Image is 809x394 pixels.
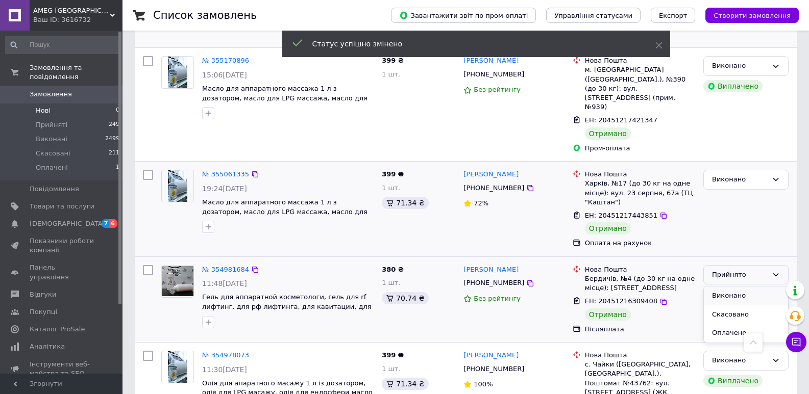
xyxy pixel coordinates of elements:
span: 380 ₴ [382,266,404,273]
a: [PERSON_NAME] [463,265,519,275]
span: 249 [109,120,119,129]
span: 15:06[DATE] [202,71,247,79]
span: АМEG Ukraine АМЕГ Україна [33,6,110,15]
div: Нова Пошта [585,56,695,65]
div: [PHONE_NUMBER] [461,362,526,376]
a: Масло для аппаратного массажа 1 л з дозатором, масло для LPG массажа, масло для эндосферы [202,85,367,111]
span: 1 шт. [382,184,400,192]
span: Повідомлення [30,185,79,194]
span: 100% [474,380,493,388]
span: 19:24[DATE] [202,185,247,193]
span: 11:30[DATE] [202,365,247,374]
div: м. [GEOGRAPHIC_DATA] ([GEOGRAPHIC_DATA].), №390 (до 30 кг): вул. [STREET_ADDRESS] (прим. №939) [585,65,695,112]
a: Фото товару [161,351,194,383]
button: Створити замовлення [705,8,799,23]
span: 7 [102,219,110,228]
a: [PERSON_NAME] [463,170,519,179]
button: Завантажити звіт по пром-оплаті [391,8,536,23]
span: Замовлення [30,90,72,99]
span: Без рейтингу [474,295,521,302]
a: Фото товару [161,265,194,298]
span: Каталог ProSale [30,325,85,334]
span: Експорт [659,12,688,19]
span: Оплачені [36,163,68,172]
a: Фото товару [161,56,194,89]
span: ЕН: 20451217421347 [585,116,657,124]
span: Аналітика [30,342,65,351]
div: [PHONE_NUMBER] [461,181,526,195]
span: 11:48[DATE] [202,279,247,287]
div: Бердичів, №4 (до 30 кг на одне місце): [STREET_ADDRESS] [585,274,695,293]
div: Нова Пошта [585,170,695,179]
span: Покупці [30,307,57,317]
span: Товари та послуги [30,202,94,211]
img: Фото товару [168,57,187,88]
div: Прийнято [712,270,768,280]
div: Післяплата [585,325,695,334]
span: 2499 [105,135,119,144]
div: Ваш ID: 3616732 [33,15,122,24]
span: Показники роботи компанії [30,237,94,255]
div: Статус успішно змінено [312,39,630,49]
span: Інструменти веб-майстра та SEO [30,360,94,378]
button: Управління статусами [546,8,641,23]
span: 399 ₴ [382,57,404,64]
span: Гель для аппаратной косметологи, гель для rf лифтинг, для рф лифтинга, для кавитации, для смас 1 кг [202,293,372,320]
span: 1 шт. [382,365,400,373]
span: 211 [109,149,119,158]
span: Скасовані [36,149,70,158]
button: Чат з покупцем [786,332,806,352]
input: Пошук [5,36,120,54]
img: Фото товару [168,170,187,202]
span: 399 ₴ [382,170,404,178]
div: Отримано [585,222,631,234]
div: Нова Пошта [585,351,695,360]
span: 72% [474,199,488,207]
div: Нова Пошта [585,265,695,274]
div: [PHONE_NUMBER] [461,276,526,290]
span: Відгуки [30,290,56,299]
li: Виконано [704,286,788,305]
div: Виконано [712,61,768,71]
span: Нові [36,106,51,115]
span: Замовлення та повідомлення [30,63,122,82]
span: 1 [116,163,119,172]
a: Фото товару [161,170,194,202]
div: Виплачено [703,375,763,387]
a: [PERSON_NAME] [463,351,519,360]
a: [PERSON_NAME] [463,56,519,66]
div: Виплачено [703,80,763,92]
div: 70.74 ₴ [382,292,428,304]
img: Фото товару [168,351,187,383]
span: Без рейтингу [474,86,521,93]
span: 0 [116,106,119,115]
div: Отримано [585,308,631,321]
span: Панель управління [30,263,94,281]
a: № 355170896 [202,57,249,64]
span: ЕН: 20451216309408 [585,297,657,305]
div: Виконано [712,355,768,366]
div: [PHONE_NUMBER] [461,68,526,81]
span: Завантажити звіт по пром-оплаті [399,11,528,20]
span: [DEMOGRAPHIC_DATA] [30,219,105,228]
div: Пром-оплата [585,144,695,153]
div: 71.34 ₴ [382,197,428,209]
li: Оплачено [704,324,788,343]
a: № 354981684 [202,266,249,273]
span: 1 шт. [382,279,400,286]
a: Створити замовлення [695,11,799,19]
button: Експорт [651,8,696,23]
span: Управління статусами [554,12,632,19]
a: Масло для аппаратного массажа 1 л з дозатором, масло для LPG массажа, масло для эндосферы [202,198,367,225]
span: 6 [109,219,117,228]
div: Виконано [712,174,768,185]
span: 1 шт. [382,70,400,78]
span: Виконані [36,135,67,144]
a: № 354978073 [202,351,249,359]
span: 399 ₴ [382,351,404,359]
span: ЕН: 20451217443851 [585,212,657,219]
img: Фото товару [162,266,193,297]
span: Створити замовлення [714,12,791,19]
